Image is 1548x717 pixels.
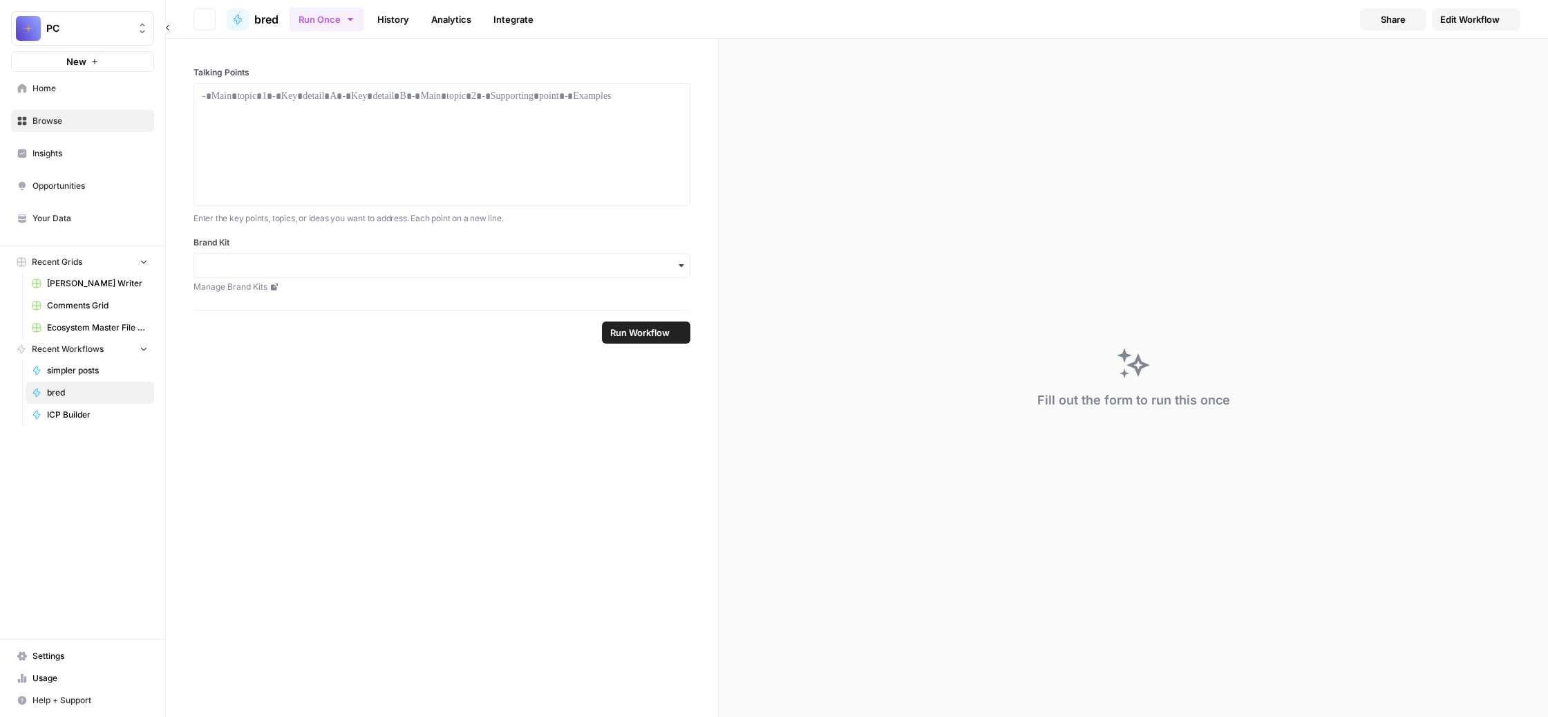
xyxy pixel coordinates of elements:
[47,409,148,421] span: ICP Builder
[46,21,130,35] span: PC
[47,322,148,334] span: Ecosystem Master File - SaaS.csv
[11,645,154,667] a: Settings
[485,8,542,30] a: Integrate
[32,212,148,225] span: Your Data
[11,689,154,711] button: Help + Support
[32,180,148,192] span: Opportunities
[11,51,154,72] button: New
[1432,8,1520,30] a: Edit Workflow
[47,299,148,312] span: Comments Grid
[11,207,154,230] a: Your Data
[32,115,148,127] span: Browse
[227,8,279,30] a: bred
[11,77,154,100] a: Home
[1440,12,1500,26] span: Edit Workflow
[423,8,480,30] a: Analytics
[66,55,86,68] span: New
[1381,12,1406,26] span: Share
[11,252,154,272] button: Recent Grids
[193,212,690,225] p: Enter the key points, topics, or ideas you want to address. Each point on a new line.
[11,175,154,197] a: Opportunities
[47,387,148,399] span: bred
[47,364,148,377] span: simpler posts
[254,11,279,28] span: bred
[32,672,148,685] span: Usage
[26,382,154,404] a: bred
[26,295,154,317] a: Comments Grid
[32,82,148,95] span: Home
[610,326,670,339] span: Run Workflow
[290,8,364,31] button: Run Once
[193,281,690,293] a: Manage Brand Kits
[1037,391,1230,410] div: Fill out the form to run this once
[26,360,154,382] a: simpler posts
[11,142,154,165] a: Insights
[26,272,154,295] a: [PERSON_NAME] Writer
[32,256,82,268] span: Recent Grids
[602,322,690,344] button: Run Workflow
[11,667,154,689] a: Usage
[32,650,148,662] span: Settings
[32,147,148,160] span: Insights
[47,277,148,290] span: [PERSON_NAME] Writer
[32,343,104,355] span: Recent Workflows
[193,236,690,249] label: Brand Kit
[11,339,154,360] button: Recent Workflows
[32,694,148,707] span: Help + Support
[26,404,154,426] a: ICP Builder
[11,11,154,46] button: Workspace: PC
[16,16,41,41] img: PC Logo
[193,66,690,79] label: Talking Points
[369,8,417,30] a: History
[26,317,154,339] a: Ecosystem Master File - SaaS.csv
[1360,8,1426,30] button: Share
[11,110,154,132] a: Browse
